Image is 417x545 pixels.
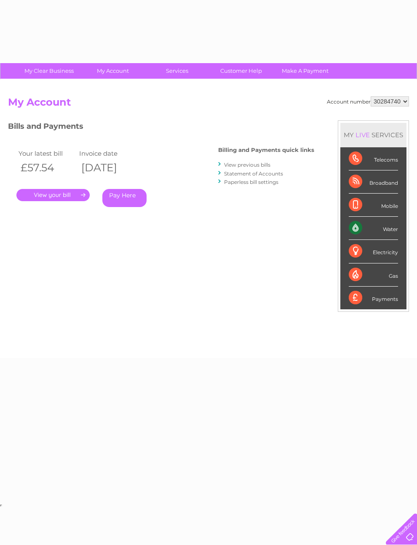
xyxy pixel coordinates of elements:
a: Statement of Accounts [224,170,283,177]
th: £57.54 [16,159,77,176]
div: Electricity [349,240,398,263]
th: [DATE] [77,159,138,176]
div: Gas [349,263,398,287]
a: . [16,189,90,201]
h2: My Account [8,96,409,112]
a: My Account [78,63,148,79]
h3: Bills and Payments [8,120,314,135]
td: Invoice date [77,148,138,159]
div: LIVE [354,131,372,139]
div: Mobile [349,194,398,217]
a: Make A Payment [270,63,340,79]
a: My Clear Business [14,63,84,79]
div: Payments [349,287,398,309]
a: View previous bills [224,162,270,168]
div: Telecoms [349,147,398,170]
div: MY SERVICES [340,123,406,147]
a: Paperless bill settings [224,179,278,185]
h4: Billing and Payments quick links [218,147,314,153]
div: Water [349,217,398,240]
div: Broadband [349,170,398,194]
a: Customer Help [206,63,276,79]
a: Pay Here [102,189,147,207]
div: Account number [327,96,409,106]
a: Services [142,63,212,79]
td: Your latest bill [16,148,77,159]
